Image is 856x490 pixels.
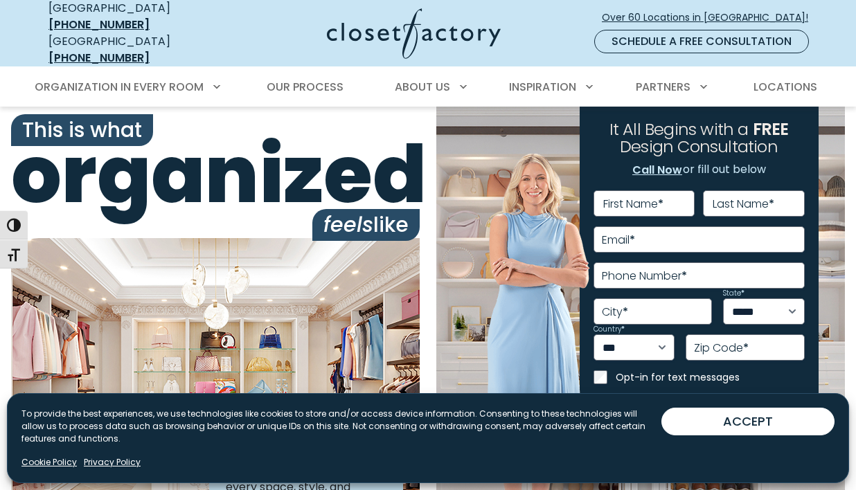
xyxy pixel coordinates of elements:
span: It All Begins with a [609,118,749,140]
span: Over 60 Locations in [GEOGRAPHIC_DATA]! [602,10,819,25]
span: like [312,209,420,241]
a: Privacy Policy [84,456,141,469]
label: Phone Number [602,271,687,282]
span: Partners [636,79,690,95]
a: [PHONE_NUMBER] [48,17,150,33]
label: First Name [603,199,663,210]
i: feels [323,210,373,239]
a: Cookie Policy [21,456,77,469]
p: To provide the best experiences, we use technologies like cookies to store and/or access device i... [21,408,661,445]
nav: Primary Menu [25,68,831,107]
span: Organization in Every Room [35,79,204,95]
p: or fill out below [632,161,766,179]
a: [PHONE_NUMBER] [48,50,150,66]
label: Last Name [713,199,774,210]
label: State [723,290,744,297]
a: Over 60 Locations in [GEOGRAPHIC_DATA]! [601,6,820,30]
span: Design Consultation [620,136,778,158]
a: Schedule a Free Consultation [594,30,809,53]
label: Country [594,326,625,333]
label: Email [602,235,635,246]
span: This is what [11,114,153,146]
a: Privacy Policy [712,392,759,403]
span: About Us [395,79,450,95]
label: Zip Code [694,343,749,354]
span: organized [11,135,420,215]
img: Closet Factory Logo [327,8,501,59]
span: FREE [753,118,789,140]
span: Our Process [267,79,344,95]
a: Call Now [632,161,683,179]
label: City [602,307,628,318]
button: ACCEPT [661,408,835,435]
span: Locations [754,79,817,95]
label: Opt-in for text messages [616,370,805,384]
span: Inspiration [509,79,576,95]
div: [GEOGRAPHIC_DATA] [48,33,218,66]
